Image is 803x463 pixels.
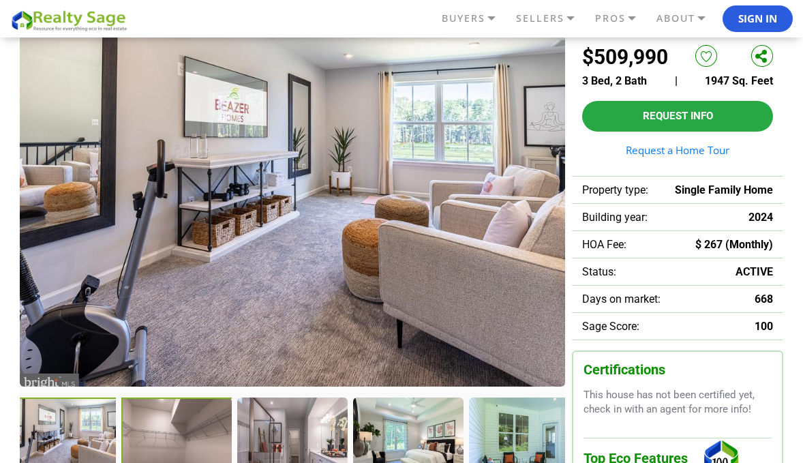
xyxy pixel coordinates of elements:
a: Request a Home Tour [582,145,773,155]
span: | [675,74,678,87]
span: 3 Bed, 2 Bath [582,74,647,87]
a: PROS [592,7,653,30]
span: 668 [755,293,773,305]
button: Request Info [582,101,773,132]
span: 100 [755,320,773,333]
h3: Certifications [584,362,772,378]
span: Property type: [582,183,648,196]
img: REALTY SAGE [10,8,133,32]
span: Sage Score: [582,320,639,333]
a: SELLERS [513,7,592,30]
a: ABOUT [653,7,723,30]
span: 2024 [748,211,773,224]
button: Sign In [723,5,793,33]
p: This house has not been certified yet, check in with an agent for more info! [584,388,772,417]
span: 1947 Sq. Feet [705,74,773,87]
span: ACTIVE [736,265,773,278]
span: Status: [582,265,616,278]
a: BUYERS [438,7,513,30]
span: HOA Fee: [582,238,626,251]
span: Single Family Home [675,183,773,196]
h2: $509,990 [582,45,668,69]
span: $ 267 (Monthly) [695,238,773,251]
span: Days on market: [582,293,661,305]
span: Building year: [582,211,648,224]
